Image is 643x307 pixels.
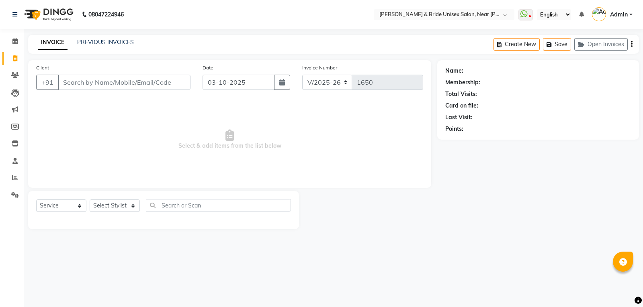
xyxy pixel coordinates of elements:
label: Client [36,64,49,71]
button: Save [543,38,571,51]
a: INVOICE [38,35,68,50]
label: Date [203,64,213,71]
button: +91 [36,75,59,90]
div: Card on file: [445,102,478,110]
button: Open Invoices [574,38,628,51]
img: logo [20,3,76,26]
input: Search by Name/Mobile/Email/Code [58,75,190,90]
input: Search or Scan [146,199,291,211]
div: Membership: [445,78,480,87]
div: Points: [445,125,463,133]
button: Create New [494,38,540,51]
iframe: chat widget [609,275,635,299]
label: Invoice Number [302,64,337,71]
span: Admin [610,10,628,19]
div: Last Visit: [445,113,472,122]
div: Total Visits: [445,90,477,98]
div: Name: [445,67,463,75]
a: PREVIOUS INVOICES [77,39,134,46]
img: Admin [592,7,606,21]
span: Select & add items from the list below [36,100,423,180]
b: 08047224946 [88,3,124,26]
